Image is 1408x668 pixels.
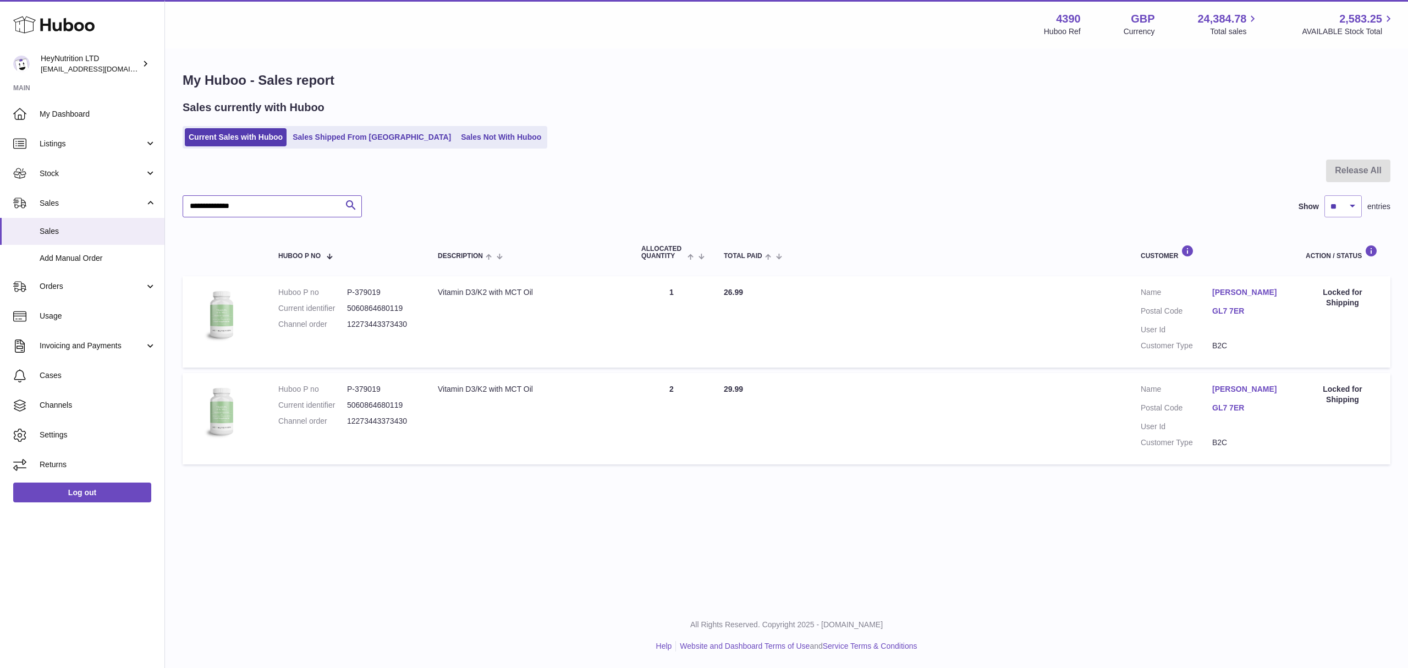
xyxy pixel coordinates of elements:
[438,253,483,260] span: Description
[1141,341,1212,351] dt: Customer Type
[194,287,249,342] img: 43901725566257.jpg
[1302,26,1395,37] span: AVAILABLE Stock Total
[347,400,416,410] dd: 5060864680119
[40,370,156,381] span: Cases
[278,253,321,260] span: Huboo P no
[40,198,145,209] span: Sales
[676,641,917,651] li: and
[347,303,416,314] dd: 5060864680119
[1339,12,1382,26] span: 2,583.25
[438,384,619,395] div: Vitamin D3/K2 with MCT Oil
[194,384,249,439] img: 43901725566257.jpg
[1141,403,1212,416] dt: Postal Code
[41,64,162,73] span: [EMAIL_ADDRESS][DOMAIN_NAME]
[40,139,145,149] span: Listings
[347,416,416,426] dd: 12273443373430
[724,253,762,260] span: Total paid
[641,245,685,260] span: ALLOCATED Quantity
[1197,12,1246,26] span: 24,384.78
[183,72,1390,89] h1: My Huboo - Sales report
[1212,341,1284,351] dd: B2C
[289,128,455,146] a: Sales Shipped From [GEOGRAPHIC_DATA]
[1124,26,1155,37] div: Currency
[183,100,324,115] h2: Sales currently with Huboo
[1141,306,1212,319] dt: Postal Code
[41,53,140,74] div: HeyNutrition LTD
[40,459,156,470] span: Returns
[278,384,347,395] dt: Huboo P no
[1141,384,1212,397] dt: Name
[13,483,151,502] a: Log out
[1056,12,1081,26] strong: 4390
[40,281,145,292] span: Orders
[347,384,416,395] dd: P-379019
[278,303,347,314] dt: Current identifier
[1302,12,1395,37] a: 2,583.25 AVAILABLE Stock Total
[1141,245,1284,260] div: Customer
[1212,403,1284,413] a: GL7 7ER
[1197,12,1259,37] a: 24,384.78 Total sales
[1299,201,1319,212] label: Show
[1306,287,1379,308] div: Locked for Shipping
[1306,384,1379,405] div: Locked for Shipping
[40,109,156,119] span: My Dashboard
[1212,306,1284,316] a: GL7 7ER
[40,311,156,321] span: Usage
[40,400,156,410] span: Channels
[278,416,347,426] dt: Channel order
[1306,245,1379,260] div: Action / Status
[174,620,1399,630] p: All Rights Reserved. Copyright 2025 - [DOMAIN_NAME]
[1212,384,1284,395] a: [PERSON_NAME]
[40,253,156,264] span: Add Manual Order
[40,168,145,179] span: Stock
[656,642,672,650] a: Help
[1210,26,1259,37] span: Total sales
[278,400,347,410] dt: Current identifier
[40,226,156,237] span: Sales
[1212,437,1284,448] dd: B2C
[1141,437,1212,448] dt: Customer Type
[438,287,619,298] div: Vitamin D3/K2 with MCT Oil
[347,319,416,330] dd: 12273443373430
[40,341,145,351] span: Invoicing and Payments
[1044,26,1081,37] div: Huboo Ref
[13,56,30,72] img: info@heynutrition.com
[1367,201,1390,212] span: entries
[185,128,287,146] a: Current Sales with Huboo
[1131,12,1154,26] strong: GBP
[823,642,917,650] a: Service Terms & Conditions
[1141,325,1212,335] dt: User Id
[1141,287,1212,300] dt: Name
[1212,287,1284,298] a: [PERSON_NAME]
[630,276,713,368] td: 1
[457,128,545,146] a: Sales Not With Huboo
[1141,421,1212,432] dt: User Id
[630,373,713,464] td: 2
[724,385,743,393] span: 29.99
[278,319,347,330] dt: Channel order
[278,287,347,298] dt: Huboo P no
[347,287,416,298] dd: P-379019
[40,430,156,440] span: Settings
[680,642,810,650] a: Website and Dashboard Terms of Use
[724,288,743,297] span: 26.99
